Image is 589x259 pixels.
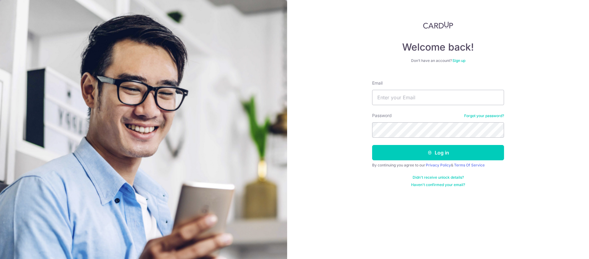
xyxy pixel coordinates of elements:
[423,21,453,29] img: CardUp Logo
[413,175,464,180] a: Didn't receive unlock details?
[411,182,465,187] a: Haven't confirmed your email?
[372,58,504,63] div: Don’t have an account?
[372,112,392,119] label: Password
[454,163,485,167] a: Terms Of Service
[372,90,504,105] input: Enter your Email
[372,41,504,53] h4: Welcome back!
[426,163,451,167] a: Privacy Policy
[372,163,504,168] div: By continuing you agree to our &
[464,113,504,118] a: Forgot your password?
[372,145,504,160] button: Log in
[372,80,383,86] label: Email
[452,58,465,63] a: Sign up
